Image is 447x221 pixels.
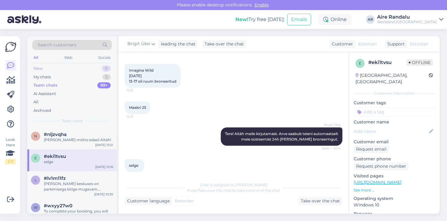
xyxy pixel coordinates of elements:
[158,41,196,47] div: leading the chat
[368,59,406,66] div: # eki1tvsu
[97,82,111,88] div: 99+
[44,181,113,192] div: [PERSON_NAME] keskuses on parkimisega kõige mugavam. Keskuse kõrval parklas (zone F1) on kellaga ...
[187,188,280,193] span: Press to take control of the chat
[33,108,51,114] div: Archived
[377,15,443,24] a: Aire RandaluWorkland [GEOGRAPHIC_DATA]
[95,165,113,169] div: [DATE] 12:16
[287,14,311,25] button: Emails
[354,187,435,193] p: See more ...
[95,143,113,147] div: [DATE] 13:21
[34,134,37,138] span: n
[377,20,437,24] div: Workland [GEOGRAPHIC_DATA]
[354,91,435,96] div: Customer information
[62,118,83,124] span: Team chats
[385,41,405,47] div: Support
[5,159,16,164] div: 1 / 3
[354,107,435,116] input: Add a tag
[33,74,51,80] div: My chats
[358,41,377,47] span: Estonian
[34,156,37,160] span: e
[354,202,435,208] p: Windows 10
[44,209,113,219] div: To complete your booking, you will need to create an user account on our website. It’s a simple p...
[129,105,146,110] span: Maakri 25
[44,203,72,209] span: #wxyy27w0
[354,156,435,162] p: Customer phone
[175,198,193,204] span: Estonian
[318,14,352,25] div: Online
[34,205,38,210] span: w
[354,119,435,125] p: Customer name
[355,72,429,85] div: [GEOGRAPHIC_DATA], [GEOGRAPHIC_DATA]
[94,192,113,197] div: [DATE] 10:35
[44,176,66,181] span: #lv1m11fz
[44,137,113,143] div: [PERSON_NAME] mõtte edasi! Aitäh!
[410,41,428,47] span: Estonian
[200,183,267,187] span: Chat is assigned to [PERSON_NAME]
[129,68,176,84] span: Imagine Wild [DATE] 13-17 oli ruum broneeritud
[354,195,435,202] p: Operating system
[202,40,246,48] div: Take over the chat
[102,74,111,80] div: 5
[44,154,66,159] span: #eki1tvsu
[63,54,74,62] div: Web
[35,178,37,182] span: l
[44,132,67,137] span: #nljzvqha
[127,41,150,47] span: Brigit Üksi
[126,172,149,177] span: 12:16
[44,159,113,165] div: selge
[33,91,56,97] div: AI Assistant
[197,188,232,193] i: 'Take over the chat'
[126,88,149,93] span: 12:13
[329,41,353,47] div: Customer
[5,137,16,164] div: Look Here
[318,123,341,127] span: Brigit Üksi
[406,59,433,66] span: Offline
[298,197,342,205] div: Take over the chat
[359,61,361,66] span: e
[129,163,138,168] span: selge
[318,146,341,151] span: Seen ✓ 12:14
[225,131,339,141] span: Tere! Aitäh meile kirjutamast. Arve saabub teieni automaatselt meie süsteemist 24h [PERSON_NAME] ...
[253,2,271,8] span: Enable
[354,145,389,153] div: Request email
[5,41,16,53] img: Askly Logo
[97,54,112,62] div: Socials
[366,15,375,24] div: AR
[33,82,57,88] div: Team chats
[354,211,435,217] p: Browser
[32,54,39,62] div: All
[235,16,285,23] div: Try free [DATE]:
[354,180,401,185] a: [URL][DOMAIN_NAME]
[125,198,170,204] div: Customer language
[354,162,409,170] div: Request phone number
[354,173,435,179] p: Visited pages
[235,16,248,22] b: New!
[102,66,111,72] div: 0
[126,114,149,119] span: 12:13
[354,128,428,135] input: Add name
[377,15,437,20] div: Aire Randalu
[38,42,76,48] span: Search customers
[354,100,435,106] p: Customer tags
[33,99,39,105] div: All
[354,139,435,145] p: Customer email
[33,66,43,72] div: New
